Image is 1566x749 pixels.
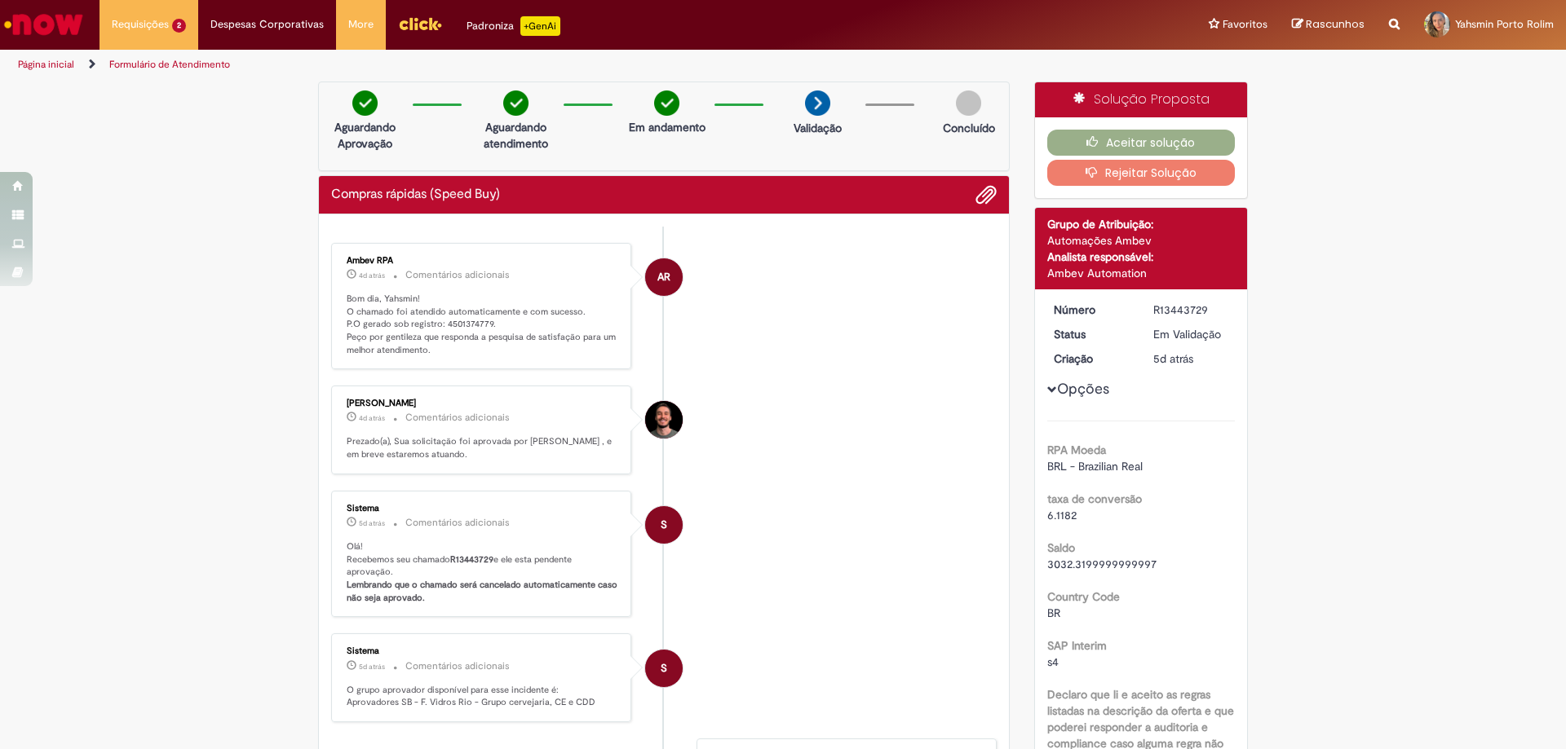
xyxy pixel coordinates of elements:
[359,271,385,280] span: 4d atrás
[1047,606,1060,620] span: BR
[347,399,618,408] div: [PERSON_NAME]
[405,411,510,425] small: Comentários adicionais
[1306,16,1365,32] span: Rascunhos
[172,19,186,33] span: 2
[347,504,618,513] div: Sistema
[352,90,378,116] img: check-circle-green.png
[331,187,500,202] h2: Compras rápidas (Speed Buy) Histórico de tíquete
[520,16,560,36] p: +GenAi
[109,58,230,71] a: Formulário de Atendimento
[359,662,385,672] span: 5d atrás
[1047,540,1075,555] b: Saldo
[629,119,706,135] p: Em andamento
[1047,249,1236,265] div: Analista responsável:
[1455,17,1554,31] span: Yahsmin Porto Rolim
[1047,557,1157,571] span: 3032.3199999999997
[1153,350,1229,367] div: 25/08/2025 11:24:02
[359,518,385,528] span: 5d atrás
[112,16,169,33] span: Requisições
[1047,589,1120,604] b: Country Code
[405,659,510,673] small: Comentários adicionais
[1223,16,1267,33] span: Favoritos
[657,258,670,297] span: AR
[325,119,405,152] p: Aguardando Aprovação
[347,256,618,266] div: Ambev RPA
[1047,216,1236,232] div: Grupo de Atribuição:
[12,50,1032,80] ul: Trilhas de página
[1153,326,1229,342] div: Em Validação
[1047,130,1236,156] button: Aceitar solução
[1047,508,1077,522] span: 6.1182
[661,649,667,688] span: S
[661,505,667,544] span: S
[476,119,555,152] p: Aguardando atendimento
[347,293,618,357] p: Bom dia, Yahsmin! O chamado foi atendido automaticamente e com sucesso. P.O gerado sob registro: ...
[467,16,560,36] div: Padroniza
[359,413,385,423] time: 26/08/2025 10:58:45
[347,579,620,604] b: Lembrando que o chamado será cancelado automaticamente caso não seja aprovado.
[645,258,683,296] div: Ambev RPA
[956,90,981,116] img: img-circle-grey.png
[450,553,493,566] b: R13443729
[943,120,995,136] p: Concluído
[1153,351,1193,366] span: 5d atrás
[347,646,618,656] div: Sistema
[1047,443,1106,457] b: RPA Moeda
[359,662,385,672] time: 25/08/2025 11:24:10
[645,506,683,544] div: System
[1042,350,1142,367] dt: Criação
[405,268,510,282] small: Comentários adicionais
[1042,302,1142,318] dt: Número
[348,16,374,33] span: More
[2,8,86,41] img: ServiceNow
[645,401,683,438] div: Rodrigo Castro De Souza
[654,90,679,116] img: check-circle-green.png
[359,518,385,528] time: 25/08/2025 11:24:13
[975,184,997,205] button: Adicionar anexos
[405,516,510,530] small: Comentários adicionais
[1153,351,1193,366] time: 25/08/2025 11:24:02
[1047,160,1236,186] button: Rejeitar Solução
[1047,638,1107,653] b: SAP Interim
[347,435,618,460] p: Prezado(a), Sua solicitação foi aprovada por [PERSON_NAME] , e em breve estaremos atuando.
[805,90,830,116] img: arrow-next.png
[359,413,385,423] span: 4d atrás
[1035,82,1248,117] div: Solução Proposta
[359,271,385,280] time: 26/08/2025 11:14:48
[1292,17,1365,33] a: Rascunhos
[210,16,324,33] span: Despesas Corporativas
[347,540,618,605] p: Olá! Recebemos seu chamado e ele esta pendente aprovação.
[794,120,842,136] p: Validação
[1047,491,1142,506] b: taxa de conversão
[1153,302,1229,318] div: R13443729
[1042,326,1142,342] dt: Status
[1047,232,1236,249] div: Automações Ambev
[503,90,529,116] img: check-circle-green.png
[398,11,442,36] img: click_logo_yellow_360x200.png
[347,684,618,709] p: O grupo aprovador disponível para esse incidente é: Aprovadores SB - F. Vidros Rio - Grupo cervej...
[18,58,74,71] a: Página inicial
[1047,654,1059,669] span: s4
[1047,459,1143,474] span: BRL - Brazilian Real
[645,650,683,687] div: System
[1047,265,1236,281] div: Ambev Automation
